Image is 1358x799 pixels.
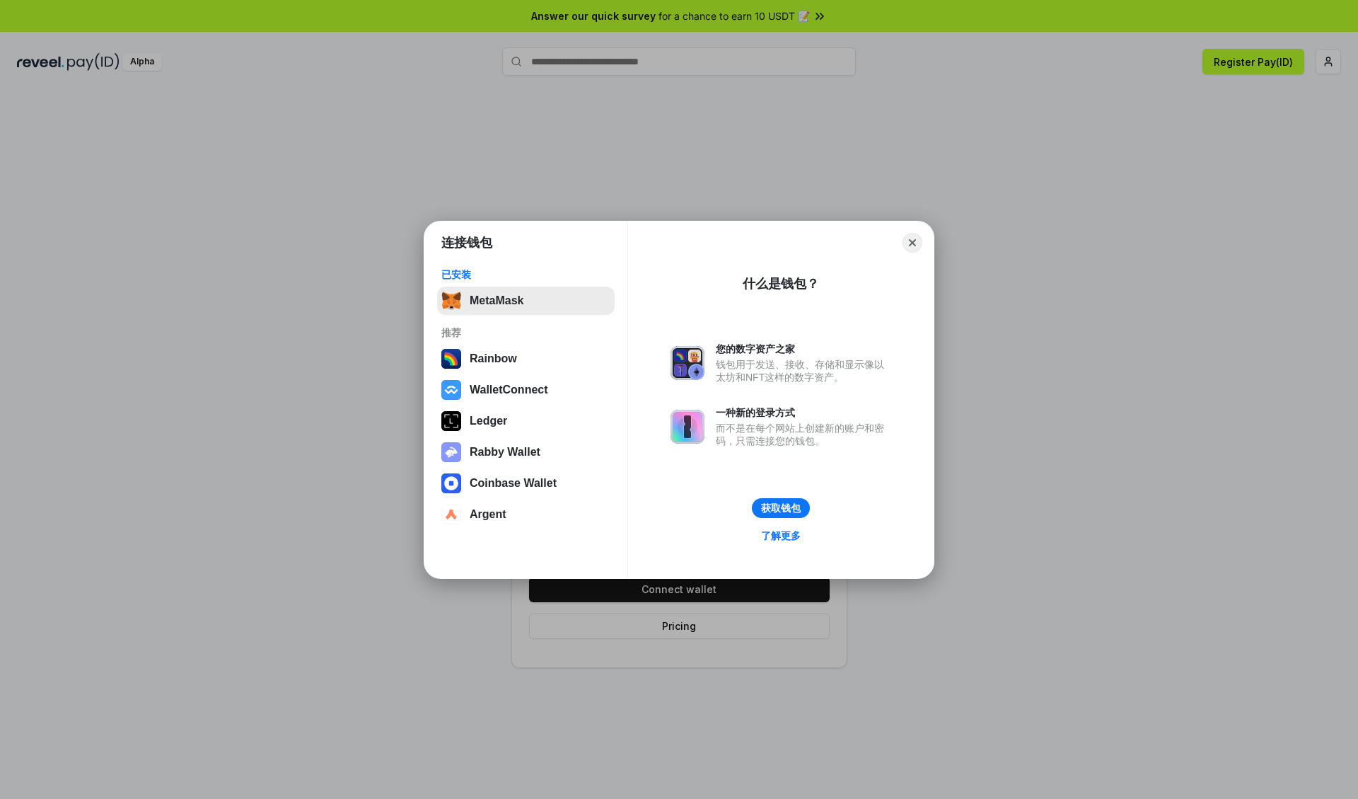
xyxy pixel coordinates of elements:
[470,384,548,396] div: WalletConnect
[441,349,461,369] img: svg+xml,%3Csvg%20width%3D%22120%22%20height%3D%22120%22%20viewBox%3D%220%200%20120%20120%22%20fil...
[470,477,557,490] div: Coinbase Wallet
[903,233,922,253] button: Close
[716,358,891,384] div: 钱包用于发送、接收、存储和显示像以太坊和NFT这样的数字资产。
[441,473,461,493] img: svg+xml,%3Csvg%20width%3D%2228%22%20height%3D%2228%22%20viewBox%3D%220%200%2028%2028%22%20fill%3D...
[470,446,540,459] div: Rabby Wallet
[441,326,610,339] div: 推荐
[441,268,610,281] div: 已安装
[441,411,461,431] img: svg+xml,%3Csvg%20xmlns%3D%22http%3A%2F%2Fwww.w3.org%2F2000%2Fsvg%22%20width%3D%2228%22%20height%3...
[752,498,810,518] button: 获取钱包
[761,529,801,542] div: 了解更多
[716,343,891,355] div: 您的数字资产之家
[441,380,461,400] img: svg+xml,%3Csvg%20width%3D%2228%22%20height%3D%2228%22%20viewBox%3D%220%200%2028%2028%22%20fill%3D...
[743,275,819,292] div: 什么是钱包？
[671,346,704,380] img: svg+xml,%3Csvg%20xmlns%3D%22http%3A%2F%2Fwww.w3.org%2F2000%2Fsvg%22%20fill%3D%22none%22%20viewBox...
[470,415,507,427] div: Ledger
[441,291,461,311] img: svg+xml,%3Csvg%20fill%3D%22none%22%20height%3D%2233%22%20viewBox%3D%220%200%2035%2033%22%20width%...
[470,508,506,521] div: Argent
[437,438,615,466] button: Rabby Wallet
[671,410,704,444] img: svg+xml,%3Csvg%20xmlns%3D%22http%3A%2F%2Fwww.w3.org%2F2000%2Fsvg%22%20fill%3D%22none%22%20viewBox...
[761,502,801,515] div: 获取钱包
[716,406,891,419] div: 一种新的登录方式
[470,352,517,365] div: Rainbow
[437,500,615,529] button: Argent
[441,234,492,251] h1: 连接钱包
[753,527,809,545] a: 了解更多
[437,469,615,498] button: Coinbase Wallet
[437,407,615,435] button: Ledger
[437,345,615,373] button: Rainbow
[716,422,891,447] div: 而不是在每个网站上创建新的账户和密码，只需连接您的钱包。
[441,505,461,524] img: svg+xml,%3Csvg%20width%3D%2228%22%20height%3D%2228%22%20viewBox%3D%220%200%2028%2028%22%20fill%3D...
[470,294,523,307] div: MetaMask
[437,287,615,315] button: MetaMask
[437,376,615,404] button: WalletConnect
[441,442,461,462] img: svg+xml,%3Csvg%20xmlns%3D%22http%3A%2F%2Fwww.w3.org%2F2000%2Fsvg%22%20fill%3D%22none%22%20viewBox...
